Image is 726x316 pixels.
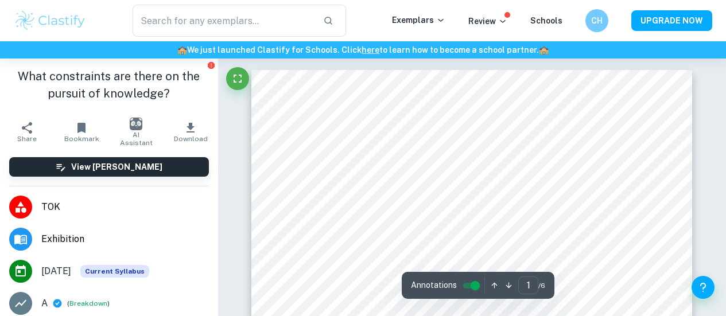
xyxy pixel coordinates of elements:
img: Clastify logo [14,9,87,32]
span: Annotations [411,279,457,291]
img: AI Assistant [130,118,142,130]
h6: View [PERSON_NAME] [71,161,162,173]
h6: CH [591,14,604,27]
input: Search for any exemplars... [133,5,314,37]
p: Exemplars [392,14,445,26]
button: View [PERSON_NAME] [9,157,209,177]
p: A [41,297,48,310]
span: Exhibition [41,232,209,246]
span: Current Syllabus [80,265,149,278]
button: Breakdown [69,298,107,309]
span: ( ) [67,298,110,309]
span: Bookmark [64,135,99,143]
span: AI Assistant [116,131,157,147]
span: TOK [41,200,209,214]
span: / 6 [538,280,545,291]
button: Help and Feedback [692,276,715,299]
span: 🏫 [539,45,549,54]
button: AI Assistant [109,116,164,148]
button: CH [585,9,608,32]
span: Download [174,135,208,143]
button: Bookmark [55,116,109,148]
span: 🏫 [177,45,187,54]
div: This exemplar is based on the current syllabus. Feel free to refer to it for inspiration/ideas wh... [80,265,149,278]
h6: We just launched Clastify for Schools. Click to learn how to become a school partner. [2,44,724,56]
button: Download [164,116,218,148]
p: Review [468,15,507,28]
button: UPGRADE NOW [631,10,712,31]
span: Share [17,135,37,143]
button: Report issue [207,61,216,69]
button: Fullscreen [226,67,249,90]
h1: What constraints are there on the pursuit of knowledge? [9,68,209,102]
a: Schools [530,16,562,25]
a: here [362,45,379,54]
span: [DATE] [41,264,71,278]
